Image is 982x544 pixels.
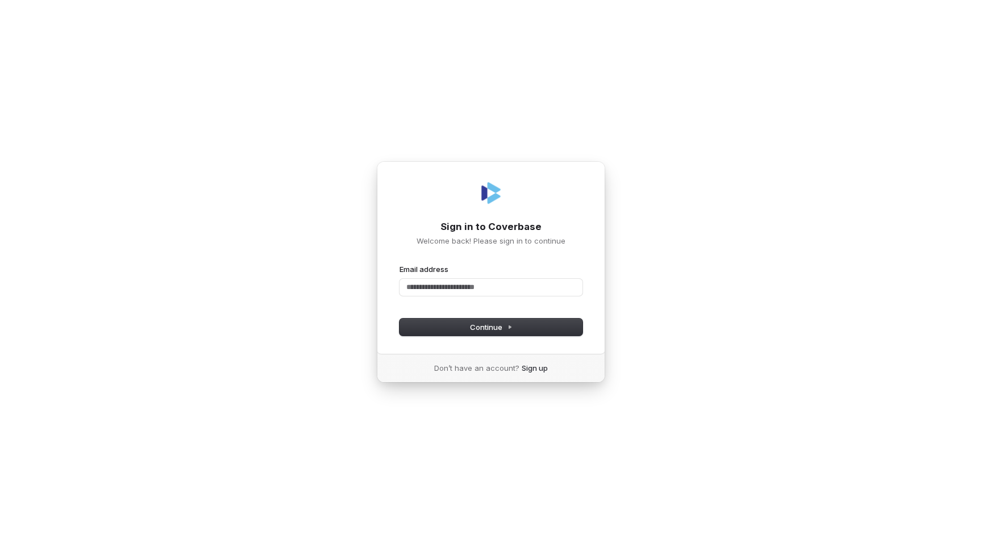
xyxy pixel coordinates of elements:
button: Continue [400,319,582,336]
img: Coverbase [477,179,505,207]
a: Sign up [522,363,548,373]
label: Email address [400,264,448,274]
p: Welcome back! Please sign in to continue [400,236,582,246]
h1: Sign in to Coverbase [400,220,582,234]
span: Continue [470,322,513,332]
span: Don’t have an account? [434,363,519,373]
